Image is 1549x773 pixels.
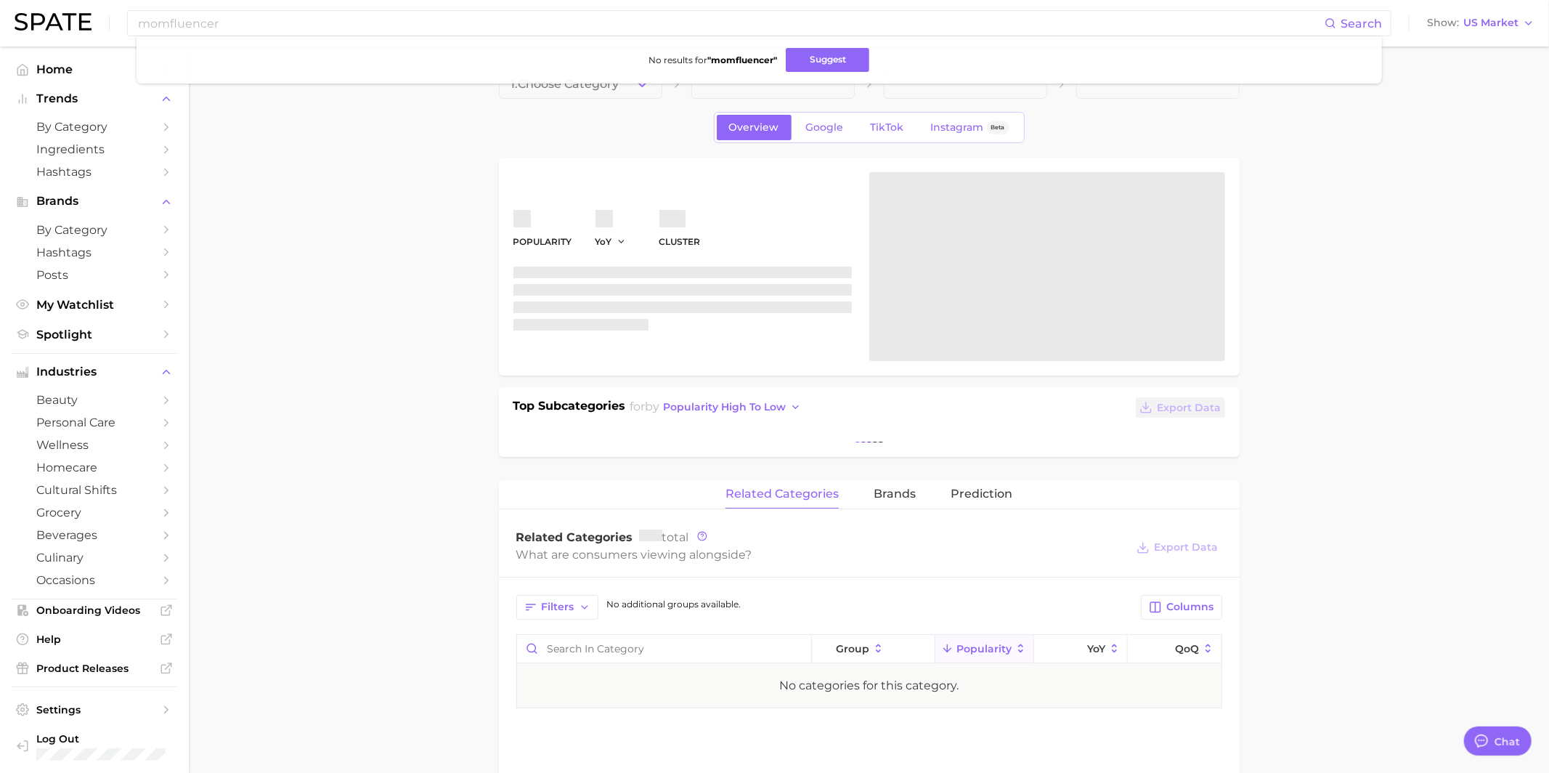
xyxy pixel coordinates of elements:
span: occasions [36,573,153,587]
a: personal care [12,411,177,434]
span: personal care [36,416,153,429]
button: Filters [516,595,598,620]
span: homecare [36,461,153,474]
span: related categories [725,487,839,501]
span: My Watchlist [36,298,153,312]
a: Hashtags [12,241,177,264]
button: Brands [12,190,177,212]
span: Settings [36,703,153,716]
span: Filters [542,601,574,613]
span: Popularity [956,643,1012,655]
a: InstagramBeta [919,115,1022,140]
span: culinary [36,551,153,564]
a: Hashtags [12,161,177,183]
button: popularity high to low [659,397,805,417]
div: What are consumers viewing alongside ? [516,545,1126,564]
span: Ingredients [36,142,153,156]
span: No results for [649,54,777,65]
span: Export Data [1155,541,1219,554]
a: culinary [12,546,177,569]
input: Search in category [517,635,811,663]
span: Posts [36,268,153,282]
span: Log Out [36,732,166,745]
h1: Top Subcategories [513,397,626,419]
strong: " momfluencer " [707,54,777,65]
span: beauty [36,393,153,407]
a: Ingredients [12,138,177,161]
span: Columns [1167,601,1214,613]
span: 1. Choose Category [511,78,619,91]
input: Search here for a brand, industry, or ingredient [137,11,1325,36]
a: Help [12,628,177,650]
button: 1.Choose Category [499,70,662,99]
button: Columns [1141,595,1221,620]
button: YoY [1034,635,1128,663]
span: Overview [729,121,779,134]
span: for by [630,400,805,413]
span: Hashtags [36,165,153,179]
button: YoY [595,235,627,248]
span: Related Categories [516,530,633,544]
span: Export Data [1158,402,1221,414]
span: wellness [36,438,153,452]
span: total [639,530,689,544]
span: popularity high to low [663,401,786,413]
a: homecare [12,456,177,479]
span: Prediction [951,487,1012,501]
span: Beta [991,121,1005,134]
span: Brands [36,195,153,208]
div: No categories for this category. [779,677,959,695]
span: Instagram [931,121,984,134]
a: Onboarding Videos [12,599,177,621]
a: Overview [717,115,792,140]
button: QoQ [1128,635,1221,663]
dt: Popularity [513,233,572,251]
span: Hashtags [36,246,153,259]
a: cultural shifts [12,479,177,501]
dt: cluster [659,233,701,251]
span: YoY [1087,643,1105,655]
a: occasions [12,569,177,591]
span: Spotlight [36,328,153,341]
a: TikTok [858,115,916,140]
span: beverages [36,528,153,542]
a: beverages [12,524,177,546]
span: Home [36,62,153,76]
span: group [836,643,869,655]
span: Google [806,121,844,134]
a: Spotlight [12,323,177,346]
a: Log out. Currently logged in with e-mail mathilde@spate.nyc. [12,728,177,765]
a: Home [12,58,177,81]
button: Suggest [786,48,869,72]
span: Trends [36,92,153,105]
span: brands [874,487,916,501]
span: Search [1341,17,1382,31]
button: Popularity [935,635,1034,663]
span: by Category [36,120,153,134]
button: Industries [12,361,177,383]
a: beauty [12,389,177,411]
a: Google [794,115,856,140]
button: group [812,635,935,663]
a: by Category [12,219,177,241]
button: Export Data [1133,538,1221,558]
span: No additional groups available. [607,599,741,610]
span: TikTok [871,121,904,134]
button: ShowUS Market [1423,14,1538,33]
span: Industries [36,365,153,379]
span: YoY [595,235,612,248]
span: Product Releases [36,662,153,675]
a: Settings [12,699,177,721]
img: SPATE [15,13,92,31]
button: Trends [12,88,177,110]
a: wellness [12,434,177,456]
span: Help [36,633,153,646]
a: My Watchlist [12,294,177,316]
span: by Category [36,223,153,237]
span: grocery [36,506,153,519]
a: Product Releases [12,657,177,679]
a: grocery [12,501,177,524]
span: Onboarding Videos [36,604,153,617]
a: by Category [12,116,177,138]
span: QoQ [1175,643,1199,655]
